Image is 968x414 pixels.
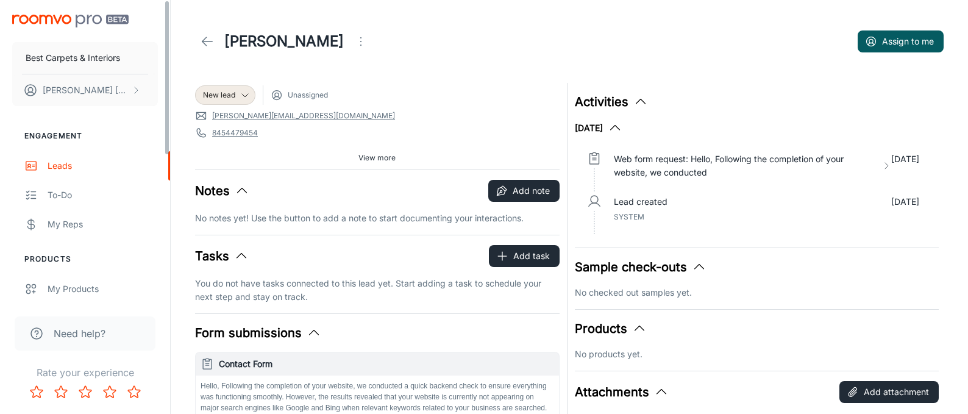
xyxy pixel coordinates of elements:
button: Rate 3 star [73,380,98,404]
div: New lead [195,85,255,105]
a: 8454479454 [212,127,258,138]
span: System [614,212,644,221]
button: Products [575,319,647,338]
button: Rate 5 star [122,380,146,404]
img: Roomvo PRO Beta [12,15,129,27]
button: Rate 2 star [49,380,73,404]
p: Best Carpets & Interiors [26,51,120,65]
button: Best Carpets & Interiors [12,42,158,74]
p: Web form request: Hello, Following the completion of your website, we conducted [614,152,877,179]
h1: [PERSON_NAME] [224,30,344,52]
button: Attachments [575,383,669,401]
button: Tasks [195,247,249,265]
button: Activities [575,93,648,111]
p: [DATE] [891,195,919,209]
button: Rate 4 star [98,380,122,404]
button: Sample check-outs [575,258,706,276]
p: Lead created [614,195,667,209]
button: Add task [489,245,560,267]
p: You do not have tasks connected to this lead yet. Start adding a task to schedule your next step ... [195,277,560,304]
p: [DATE] [891,152,919,179]
span: New lead [203,90,235,101]
button: Open menu [349,29,373,54]
div: My Reps [48,218,158,231]
div: My Products [48,282,158,296]
span: Need help? [54,326,105,341]
p: [PERSON_NAME] [PERSON_NAME] [43,84,129,97]
p: No notes yet! Use the button to add a note to start documenting your interactions. [195,212,560,225]
button: Form submissions [195,324,321,342]
span: Unassigned [288,90,328,101]
p: No checked out samples yet. [575,286,939,299]
button: Notes [195,182,249,200]
button: Assign to me [858,30,944,52]
div: Leads [48,159,158,173]
button: Rate 1 star [24,380,49,404]
button: [PERSON_NAME] [PERSON_NAME] [12,74,158,106]
button: Add note [488,180,560,202]
p: Rate your experience [10,365,160,380]
h6: Contact Form [219,357,554,371]
button: Add attachment [839,381,939,403]
div: To-do [48,188,158,202]
button: [DATE] [575,121,622,135]
a: [PERSON_NAME][EMAIL_ADDRESS][DOMAIN_NAME] [212,110,395,121]
p: No products yet. [575,348,939,361]
button: View more [354,149,400,167]
span: View more [358,152,396,163]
